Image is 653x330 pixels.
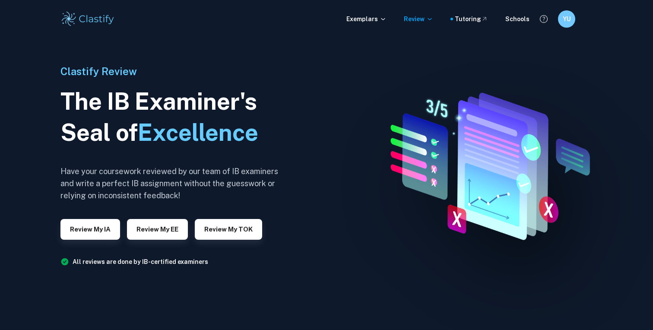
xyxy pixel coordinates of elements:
[127,219,188,240] button: Review my EE
[60,86,285,148] h1: The IB Examiner's Seal of
[60,165,285,202] h6: Have your coursework reviewed by our team of IB examiners and write a perfect IB assignment witho...
[60,219,120,240] button: Review my IA
[562,14,572,24] h6: YU
[60,10,115,28] img: Clastify logo
[455,14,488,24] a: Tutoring
[138,119,258,146] span: Excellence
[60,63,285,79] h6: Clastify Review
[346,14,387,24] p: Exemplars
[195,219,262,240] button: Review my TOK
[558,10,575,28] button: YU
[505,14,529,24] a: Schools
[371,86,601,244] img: IA Review hero
[536,12,551,26] button: Help and Feedback
[404,14,433,24] p: Review
[73,258,208,265] a: All reviews are done by IB-certified examiners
